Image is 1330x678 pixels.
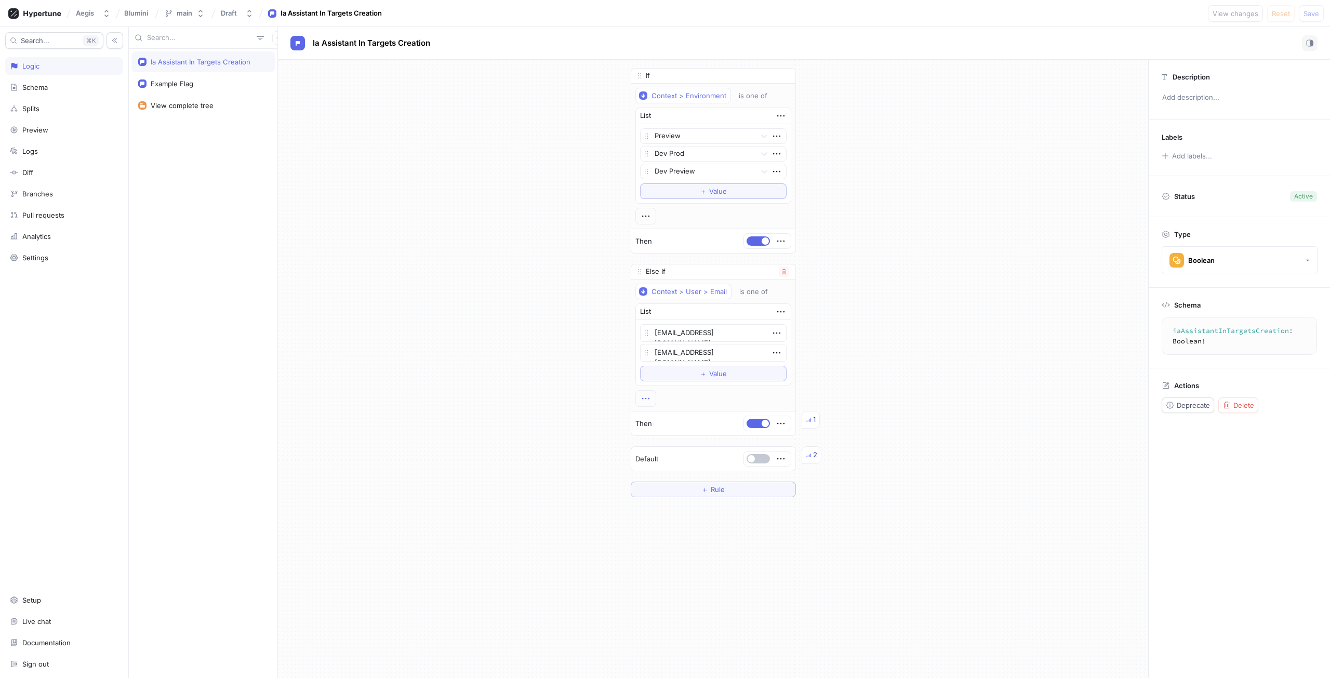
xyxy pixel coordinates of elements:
div: Ia Assistant In Targets Creation [151,58,250,66]
p: Then [635,236,652,247]
div: Context > Environment [651,91,726,100]
p: Schema [1174,301,1201,309]
div: Logic [22,62,39,70]
button: is one of [735,284,783,299]
p: Description [1173,73,1210,81]
div: Settings [22,254,48,262]
div: K [83,35,99,46]
button: Save [1299,5,1324,22]
div: Boolean [1188,256,1215,265]
div: Aegis [76,9,94,18]
span: View changes [1213,10,1258,17]
span: Rule [711,486,725,493]
p: Default [635,454,658,464]
div: Pull requests [22,211,64,219]
button: View changes [1208,5,1263,22]
p: Status [1174,189,1195,204]
button: Context > User > Email [635,284,731,299]
span: Save [1304,10,1319,17]
div: Logs [22,147,38,155]
p: Else If [646,267,666,277]
div: 2 [813,450,817,460]
span: Value [709,370,727,377]
button: ＋Value [640,183,787,199]
button: Add labels... [1158,149,1215,163]
span: Search... [21,37,49,44]
div: Active [1294,192,1313,201]
button: Context > Environment [635,88,731,103]
a: Documentation [5,634,123,652]
button: Aegis [72,5,115,22]
input: Search... [147,33,252,43]
button: main [160,5,209,22]
textarea: [EMAIL_ADDRESS][DOMAIN_NAME] [640,344,787,362]
span: ＋ [701,486,708,493]
div: main [177,9,192,18]
p: Labels [1162,133,1182,141]
div: 1 [813,415,816,425]
p: Actions [1174,381,1199,390]
button: Delete [1218,397,1258,413]
span: Blumini [124,9,148,17]
button: Reset [1267,5,1295,22]
button: is one of [734,88,782,103]
div: is one of [739,287,768,296]
div: Documentation [22,639,71,647]
span: ＋ [700,188,707,194]
div: Sign out [22,660,49,668]
button: Draft [217,5,258,22]
div: Splits [22,104,39,113]
textarea: [EMAIL_ADDRESS][DOMAIN_NAME] [640,324,787,342]
div: Draft [221,9,237,18]
div: Context > User > Email [651,287,727,296]
div: List [640,111,651,121]
div: Ia Assistant In Targets Creation [281,8,382,19]
button: ＋Rule [631,482,796,497]
p: Add description... [1158,89,1321,107]
div: Schema [22,83,48,91]
p: If [646,71,650,81]
p: Then [635,419,652,429]
span: Value [709,188,727,194]
div: Setup [22,596,41,604]
div: Live chat [22,617,51,626]
div: View complete tree [151,101,214,110]
span: ＋ [700,370,707,377]
div: Preview [22,126,48,134]
span: Reset [1272,10,1290,17]
div: Analytics [22,232,51,241]
div: Example Flag [151,79,193,88]
button: Boolean [1162,246,1318,274]
span: Deprecate [1177,402,1210,408]
button: Search...K [5,32,103,49]
div: Diff [22,168,33,177]
button: Deprecate [1162,397,1214,413]
div: List [640,307,651,317]
span: Delete [1233,402,1254,408]
div: Branches [22,190,53,198]
span: Ia Assistant In Targets Creation [313,39,430,47]
button: ＋Value [640,366,787,381]
p: Type [1174,230,1191,238]
div: is one of [739,91,767,100]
